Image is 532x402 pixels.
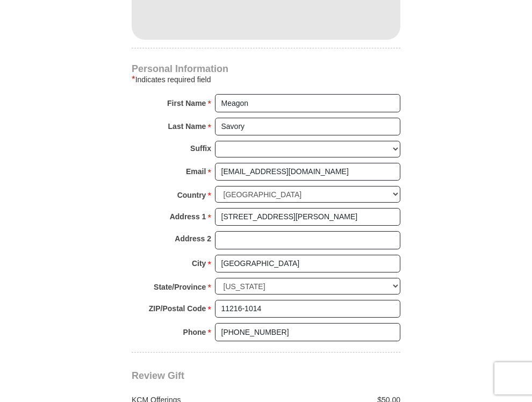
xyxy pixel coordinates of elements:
[167,96,206,111] strong: First Name
[192,256,206,271] strong: City
[183,325,206,340] strong: Phone
[154,279,206,295] strong: State/Province
[190,141,211,156] strong: Suffix
[149,301,206,316] strong: ZIP/Postal Code
[132,370,184,381] span: Review Gift
[186,164,206,179] strong: Email
[175,231,211,246] strong: Address 2
[177,188,206,203] strong: Country
[168,119,206,134] strong: Last Name
[132,64,400,73] h4: Personal Information
[132,73,400,86] div: Indicates required field
[170,209,206,224] strong: Address 1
